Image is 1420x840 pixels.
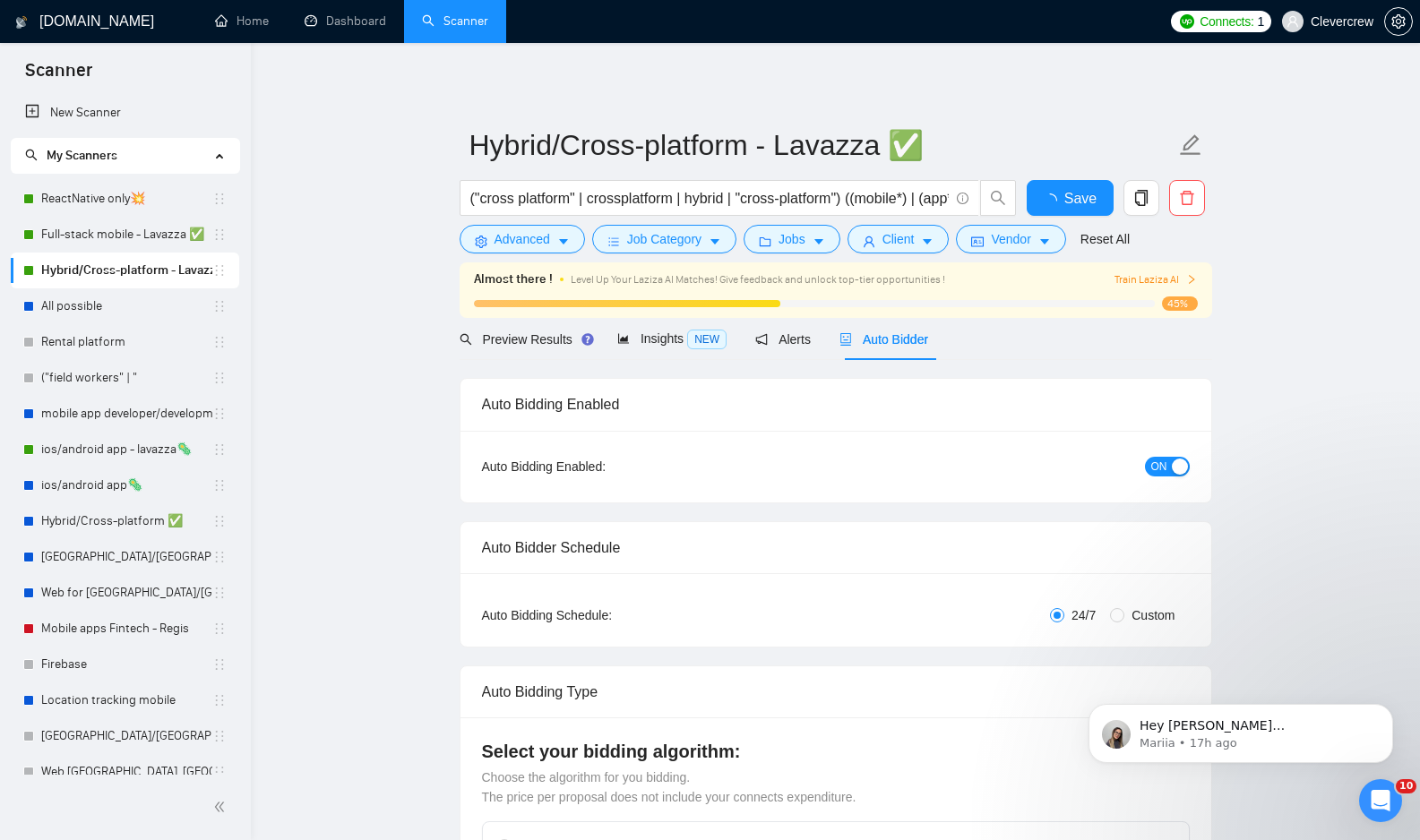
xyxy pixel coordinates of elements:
[11,682,239,718] li: Location tracking mobile
[557,235,570,248] span: caret-down
[11,611,239,647] li: Mobile apps Fintech - Regis
[1151,457,1167,476] span: ON
[1123,180,1159,216] button: copy
[212,407,227,421] span: holder
[212,765,227,779] span: holder
[11,181,239,217] li: ReactNative only💥
[1038,235,1051,248] span: caret-down
[11,253,239,288] li: Hybrid/Cross-platform - Lavazza ✅
[41,503,212,539] a: Hybrid/Cross-platform ✅
[980,180,1016,216] button: search
[1396,779,1416,793] span: 10
[11,360,239,396] li: ("field workers" | "
[11,718,239,754] li: UAE/Saudi/Quatar
[1062,666,1420,792] iframe: Intercom notifications message
[212,299,227,313] span: holder
[11,754,239,790] li: Web UAE, Qatar, Saudi
[991,229,1030,249] span: Vendor
[1114,271,1197,288] span: Train Laziza AI
[1385,14,1412,29] span: setting
[41,754,212,790] a: Web [GEOGRAPHIC_DATA], [GEOGRAPHIC_DATA], [GEOGRAPHIC_DATA]
[41,360,212,396] a: ("field workers" | "
[495,229,550,249] span: Advanced
[212,478,227,493] span: holder
[482,739,1190,764] h4: Select your bidding algorithm:
[848,225,950,253] button: userClientcaret-down
[1064,605,1103,625] span: 24/7
[1027,180,1114,216] button: Save
[627,229,701,249] span: Job Category
[41,539,212,575] a: [GEOGRAPHIC_DATA]/[GEOGRAPHIC_DATA]
[617,332,630,345] span: area-chart
[755,333,768,346] span: notification
[41,288,212,324] a: All possible
[755,332,811,347] span: Alerts
[41,396,212,432] a: mobile app developer/development📲
[212,729,227,743] span: holder
[41,467,212,503] a: ios/android app🦠
[422,13,488,29] a: searchScanner
[482,605,718,625] div: Auto Bidding Schedule:
[215,13,269,29] a: homeHome
[607,235,620,248] span: bars
[482,770,856,804] span: Choose the algorithm for you bidding. The price per proposal does not include your connects expen...
[981,190,1015,206] span: search
[460,225,585,253] button: settingAdvancedcaret-down
[1287,15,1299,28] span: user
[482,379,1190,430] div: Auto Bidding Enabled
[213,798,231,816] span: double-left
[11,396,239,432] li: mobile app developer/development📲
[41,718,212,754] a: [GEOGRAPHIC_DATA]/[GEOGRAPHIC_DATA]/Quatar
[212,514,227,528] span: holder
[212,442,227,457] span: holder
[1359,779,1402,822] iframe: Intercom live chat
[47,148,117,163] span: My Scanners
[863,235,875,248] span: user
[212,371,227,385] span: holder
[1043,193,1064,208] span: loading
[41,647,212,682] a: Firebase
[11,503,239,539] li: Hybrid/Cross-platform ✅
[212,657,227,672] span: holder
[482,522,1190,573] div: Auto Bidder Schedule
[1257,12,1264,31] span: 1
[1080,229,1130,249] a: Reset All
[212,227,227,242] span: holder
[11,539,239,575] li: Sweden/Germany
[921,235,934,248] span: caret-down
[41,217,212,253] a: Full-stack mobile - Lavazza ✅
[41,611,212,647] a: Mobile apps Fintech - Regis
[25,149,38,161] span: search
[1180,14,1194,29] img: upwork-logo.png
[759,235,771,248] span: folder
[1064,187,1097,210] span: Save
[482,666,1190,717] div: Auto Bidding Type
[11,57,107,95] span: Scanner
[580,331,596,347] div: Tooltip anchor
[212,550,227,564] span: holder
[744,225,840,253] button: folderJobscaret-down
[592,225,736,253] button: barsJob Categorycaret-down
[1170,190,1204,206] span: delete
[813,235,825,248] span: caret-down
[11,467,239,503] li: ios/android app🦠
[839,333,852,346] span: robot
[212,335,227,349] span: holder
[971,235,984,248] span: idcard
[11,95,239,131] li: New Scanner
[469,123,1175,167] input: Scanner name...
[212,263,227,278] span: holder
[11,324,239,360] li: Rental platform
[779,229,805,249] span: Jobs
[1200,12,1253,31] span: Connects:
[1169,180,1205,216] button: delete
[41,682,212,718] a: Location tracking mobile
[11,217,239,253] li: Full-stack mobile - Lavazza ✅
[1179,133,1202,157] span: edit
[41,181,212,217] a: ReactNative only💥
[474,270,553,289] span: Almost there !
[470,187,949,210] input: Search Freelance Jobs...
